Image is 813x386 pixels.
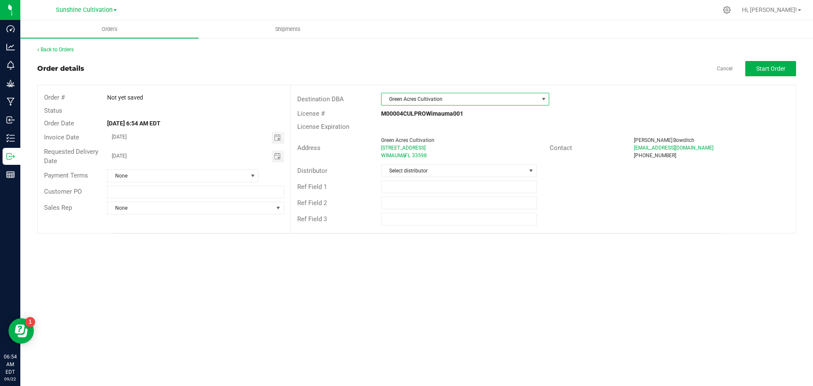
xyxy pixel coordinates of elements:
span: Green Acres Cultivation [382,93,538,105]
span: Not yet saved [107,94,143,101]
inline-svg: Outbound [6,152,15,161]
span: WIMAUMA [381,153,406,158]
span: Destination DBA [297,95,344,103]
span: Status [44,107,62,114]
span: Ref Field 3 [297,215,327,223]
div: Manage settings [722,6,732,14]
span: Toggle calendar [272,150,284,162]
span: Green Acres Cultivation [381,137,434,143]
inline-svg: Inventory [6,134,15,142]
span: License Expiration [297,123,349,131]
inline-svg: Dashboard [6,25,15,33]
span: Order Date [44,119,74,127]
span: Start Order [756,65,785,72]
iframe: Resource center unread badge [25,317,35,327]
a: Orders [20,20,199,38]
span: Ref Field 1 [297,183,327,191]
span: Contact [550,144,572,152]
span: [PHONE_NUMBER] [634,153,676,158]
span: Select distributor [382,165,525,177]
span: None [108,170,248,182]
span: Orders [90,25,129,33]
strong: [DATE] 6:54 AM EDT [107,120,160,127]
p: 06:54 AM EDT [4,353,17,376]
span: Toggle calendar [272,132,284,144]
strong: M00004CULPROWimauma001 [381,110,463,117]
span: Shipments [264,25,312,33]
inline-svg: Manufacturing [6,97,15,106]
span: 33598 [412,153,427,158]
inline-svg: Inbound [6,116,15,124]
span: Hi, [PERSON_NAME]! [742,6,797,13]
span: Invoice Date [44,133,79,141]
span: [STREET_ADDRESS] [381,145,426,151]
span: [PERSON_NAME] [634,137,672,143]
a: Back to Orders [37,47,74,53]
span: Address [297,144,321,152]
span: Ref Field 2 [297,199,327,207]
inline-svg: Grow [6,79,15,88]
span: [EMAIL_ADDRESS][DOMAIN_NAME] [634,145,713,151]
span: Customer PO [44,188,82,195]
inline-svg: Analytics [6,43,15,51]
span: , [404,153,405,158]
span: FL [405,153,410,158]
span: License # [297,110,325,117]
button: Start Order [745,61,796,76]
span: Payment Terms [44,172,88,179]
span: Sunshine Cultivation [56,6,113,14]
a: Shipments [199,20,377,38]
span: Order # [44,94,65,101]
span: Requested Delivery Date [44,148,98,165]
span: Distributor [297,167,327,175]
span: Bowditch [673,137,694,143]
iframe: Resource center [8,318,34,344]
span: Sales Rep [44,204,72,211]
p: 09/22 [4,376,17,382]
span: None [108,202,273,214]
inline-svg: Monitoring [6,61,15,69]
inline-svg: Reports [6,170,15,179]
a: Cancel [717,65,733,72]
div: Order details [37,64,84,74]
